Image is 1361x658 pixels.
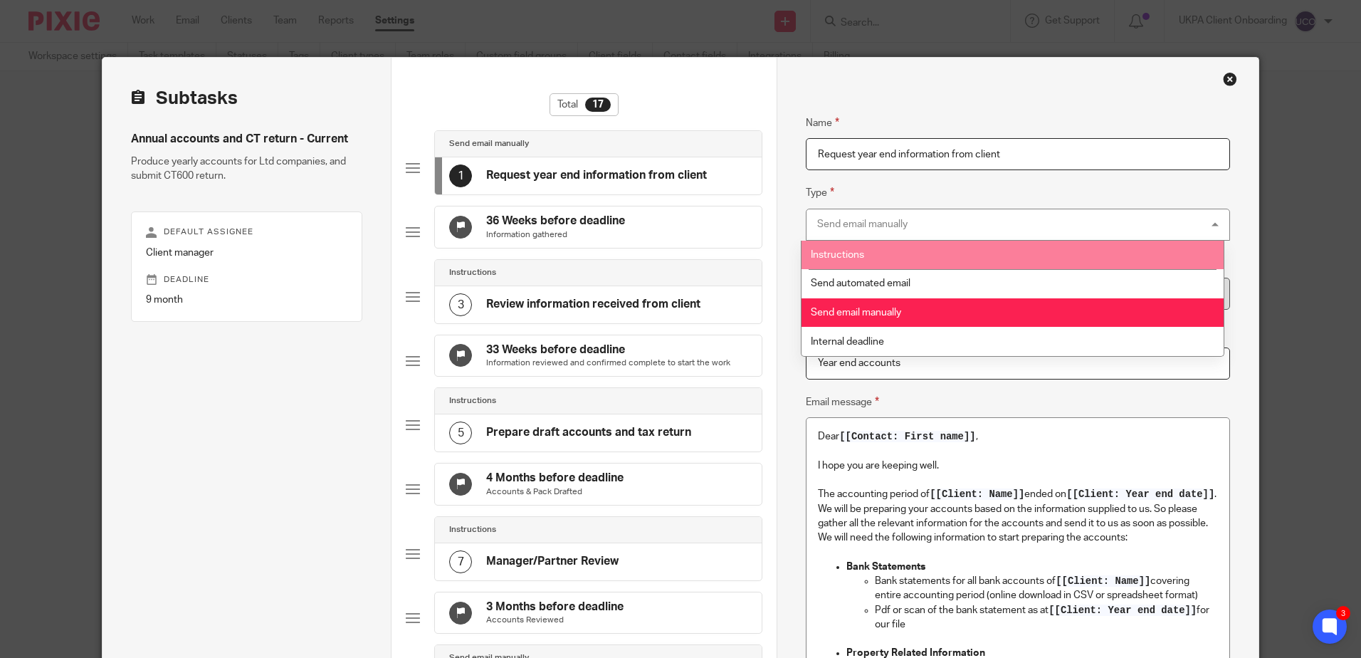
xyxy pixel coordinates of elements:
[1049,605,1197,616] span: [[Client: Year end date]]
[486,615,624,626] p: Accounts Reviewed
[146,246,347,260] p: Client manager
[1066,489,1214,500] span: [[Client: Year end date]]
[818,429,1217,444] p: Dear ,
[146,274,347,286] p: Deadline
[550,93,619,116] div: Total
[131,132,362,147] h4: Annual accounts and CT return - Current
[811,250,864,260] span: Instructions
[846,648,985,658] strong: Property Related Information
[131,155,362,184] p: Produce yearly accounts for Ltd companies, and submit CT600 return.
[146,226,347,238] p: Default assignee
[486,297,700,312] h4: Review information received from client
[839,431,975,442] span: [[Contact: First name]]
[930,489,1024,500] span: [[Client: Name]]
[818,459,1217,473] p: I hope you are keeping well.
[449,267,496,278] h4: Instructions
[449,395,496,407] h4: Instructions
[806,394,879,410] label: Email message
[1336,606,1350,620] div: 3
[486,554,619,569] h4: Manager/Partner Review
[1056,575,1150,587] span: [[Client: Name]]
[811,278,910,288] span: Send automated email
[486,168,707,183] h4: Request year end information from client
[146,293,347,307] p: 9 month
[1223,72,1237,86] div: Close this dialog window
[486,343,730,357] h4: 33 Weeks before deadline
[875,603,1217,632] p: Pdf or scan of the bank statement as at for our file
[486,471,624,486] h4: 4 Months before deadline
[449,550,472,573] div: 7
[449,293,472,316] div: 3
[486,229,625,241] p: Information gathered
[449,524,496,536] h4: Instructions
[449,138,529,150] h4: Send email manually
[846,562,925,572] strong: Bank Statements
[806,184,834,201] label: Type
[811,337,884,347] span: Internal deadline
[806,115,839,131] label: Name
[486,425,691,440] h4: Prepare draft accounts and tax return
[818,487,1217,545] p: The accounting period of ended on . We will be preparing your accounts based on the information s...
[449,164,472,187] div: 1
[449,422,472,444] div: 5
[806,348,1229,380] input: Subject
[811,308,901,318] span: Send email manually
[486,600,624,615] h4: 3 Months before deadline
[486,486,624,498] p: Accounts & Pack Drafted
[585,98,611,112] div: 17
[486,214,625,229] h4: 36 Weeks before deadline
[875,574,1217,603] p: Bank statements for all bank accounts of covering entire accounting period (online download in CS...
[131,86,238,110] h2: Subtasks
[486,357,730,369] p: Information reviewed and confirmed complete to start the work
[817,219,908,229] div: Send email manually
